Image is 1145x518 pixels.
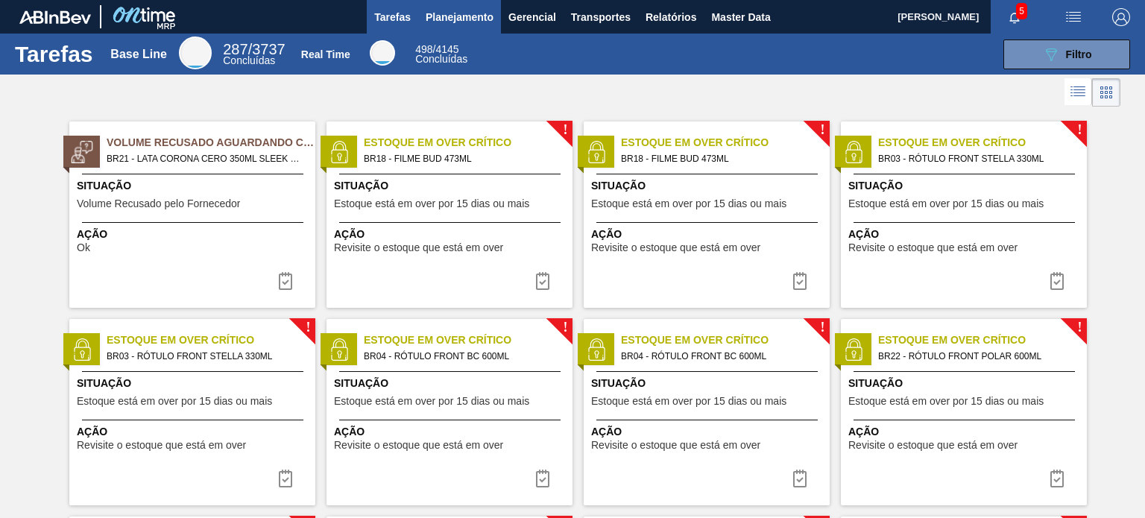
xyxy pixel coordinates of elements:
[364,348,561,364] span: BR04 - RÓTULO FRONT BC 600ML
[277,272,294,290] img: icon-task-complete
[334,424,569,440] span: Ação
[268,464,303,493] button: icon-task complete
[585,338,608,361] img: status
[525,266,561,296] div: Completar tarefa: 30188961
[364,135,572,151] span: Estoque em Over Crítico
[77,440,246,451] span: Revisite o estoque que está em over
[534,470,552,487] img: icon-task complete
[223,41,285,57] span: / 3737
[525,464,561,493] button: icon-task complete
[991,7,1038,28] button: Notificações
[1066,48,1092,60] span: Filtro
[878,348,1075,364] span: BR22 - RÓTULO FRONT POLAR 600ML
[415,43,458,55] span: / 4145
[848,424,1083,440] span: Ação
[107,135,315,151] span: Volume Recusado Aguardando Ciência
[268,464,303,493] div: Completar tarefa: 30188962
[711,8,770,26] span: Master Data
[1039,464,1075,493] button: icon-task complete
[334,227,569,242] span: Ação
[334,396,529,407] span: Estoque está em over por 15 dias ou mais
[77,198,240,209] span: Volume Recusado pelo Fornecedor
[1077,322,1082,333] span: !
[268,266,303,296] div: Completar tarefa: 30192025
[782,464,818,493] div: Completar tarefa: 30188963
[415,53,467,65] span: Concluídas
[334,198,529,209] span: Estoque está em over por 15 dias ou mais
[334,242,503,253] span: Revisite o estoque que está em over
[571,8,631,26] span: Transportes
[791,272,809,290] img: icon-task complete
[370,40,395,66] div: Real Time
[848,376,1083,391] span: Situação
[848,178,1083,194] span: Situação
[223,41,247,57] span: 287
[848,227,1083,242] span: Ação
[1048,272,1066,290] img: icon-task complete
[71,141,93,163] img: status
[621,135,830,151] span: Estoque em Over Crítico
[334,376,569,391] span: Situação
[848,242,1018,253] span: Revisite o estoque que está em over
[364,151,561,167] span: BR18 - FILME BUD 473ML
[110,48,167,61] div: Base Line
[1064,78,1092,107] div: Visão em Lista
[334,440,503,451] span: Revisite o estoque que está em over
[306,322,310,333] span: !
[563,322,567,333] span: !
[525,266,561,296] button: icon-task complete
[374,8,411,26] span: Tarefas
[842,338,865,361] img: status
[848,198,1044,209] span: Estoque está em over por 15 dias ou mais
[415,43,432,55] span: 498
[782,266,818,296] button: icon-task complete
[782,464,818,493] button: icon-task complete
[878,151,1075,167] span: BR03 - RÓTULO FRONT STELLA 330ML
[791,470,809,487] img: icon-task complete
[878,332,1087,348] span: Estoque em Over Crítico
[848,396,1044,407] span: Estoque está em over por 15 dias ou mais
[591,242,760,253] span: Revisite o estoque que está em over
[591,424,826,440] span: Ação
[525,464,561,493] div: Completar tarefa: 30188963
[1016,3,1027,19] span: 5
[19,10,91,24] img: TNhmsLtSVTkK8tSr43FrP2fwEKptu5GPRR3wAAAABJRU5ErkJggg==
[591,198,786,209] span: Estoque está em over por 15 dias ou mais
[328,141,350,163] img: status
[426,8,493,26] span: Planejamento
[71,338,93,361] img: status
[1039,266,1075,296] div: Completar tarefa: 30188962
[328,338,350,361] img: status
[301,48,350,60] div: Real Time
[1003,40,1130,69] button: Filtro
[107,332,315,348] span: Estoque em Over Crítico
[820,124,824,136] span: !
[591,440,760,451] span: Revisite o estoque que está em over
[591,376,826,391] span: Situação
[534,272,552,290] img: icon-task complete
[1039,464,1075,493] div: Completar tarefa: 30188964
[77,178,312,194] span: Situação
[77,396,272,407] span: Estoque está em over por 15 dias ou mais
[848,440,1018,451] span: Revisite o estoque que está em over
[268,266,303,296] button: icon-task-complete
[107,151,303,167] span: BR21 - LATA CORONA CERO 350ML SLEEK Volume - 624882
[591,227,826,242] span: Ação
[1092,78,1120,107] div: Visão em Cards
[223,43,285,66] div: Base Line
[1048,470,1066,487] img: icon-task complete
[563,124,567,136] span: !
[585,141,608,163] img: status
[782,266,818,296] div: Completar tarefa: 30188961
[223,54,275,66] span: Concluídas
[334,178,569,194] span: Situação
[621,348,818,364] span: BR04 - RÓTULO FRONT BC 600ML
[107,348,303,364] span: BR03 - RÓTULO FRONT STELLA 330ML
[415,45,467,64] div: Real Time
[1039,266,1075,296] button: icon-task complete
[621,151,818,167] span: BR18 - FILME BUD 473ML
[77,376,312,391] span: Situação
[621,332,830,348] span: Estoque em Over Crítico
[1077,124,1082,136] span: !
[179,37,212,69] div: Base Line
